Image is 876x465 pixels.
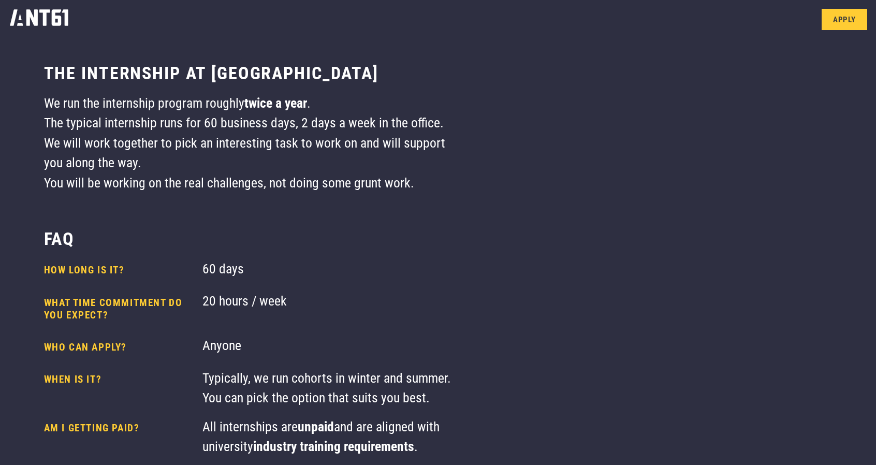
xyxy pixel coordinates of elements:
h4: How long is it? [44,264,194,277]
div: We run the internship program roughly . The typical internship runs for 60 business days, 2 days ... [44,93,453,193]
h4: AM I GETTING PAID? [44,422,194,451]
div: 60 days [202,259,452,282]
strong: unpaid [298,419,334,434]
div: Anyone [202,336,452,359]
strong: twice a year [244,95,307,111]
strong: industry training requirements [253,439,414,454]
h4: What time commitment do you expect? [44,297,194,322]
div: Typically, we run cohorts in winter and summer. You can pick the option that suits you best. [202,368,452,408]
div: All internships are and are aligned with university . [202,417,452,457]
h3: The internship at [GEOGRAPHIC_DATA] [44,62,378,84]
a: Apply [822,9,867,30]
h4: Who can apply? [44,341,194,354]
div: 20 hours / week [202,291,452,327]
h4: When is it? [44,373,194,402]
h3: FAQ [44,228,75,250]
